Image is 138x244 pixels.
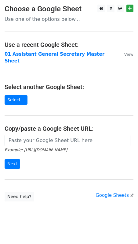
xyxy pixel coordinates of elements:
[5,95,27,105] a: Select...
[5,5,133,13] h3: Choose a Google Sheet
[5,41,133,48] h4: Use a recent Google Sheet:
[5,51,104,64] a: 01 Assistant General Secretary Master Sheet
[96,193,133,198] a: Google Sheets
[5,125,133,132] h4: Copy/paste a Google Sheet URL:
[5,135,130,146] input: Paste your Google Sheet URL here
[5,16,133,22] p: Use one of the options below...
[118,51,133,57] a: View
[5,159,20,169] input: Next
[5,83,133,91] h4: Select another Google Sheet:
[5,148,67,152] small: Example: [URL][DOMAIN_NAME]
[5,192,34,201] a: Need help?
[124,52,133,57] small: View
